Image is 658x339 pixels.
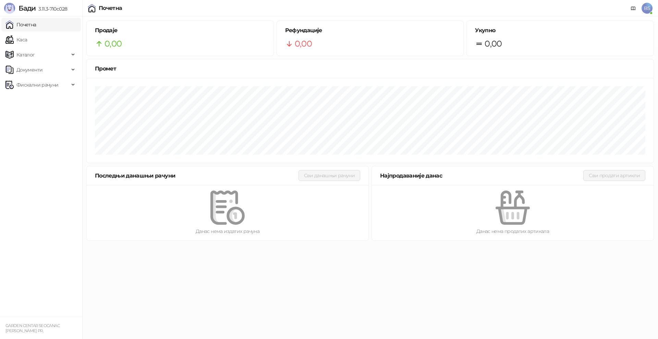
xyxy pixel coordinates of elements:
[4,3,15,14] img: Logo
[98,227,357,235] div: Данас нема издатих рачуна
[95,171,298,180] div: Последњи данашњи рачуни
[380,171,583,180] div: Најпродаваније данас
[16,78,58,92] span: Фискални рачуни
[295,37,312,50] span: 0,00
[298,170,360,181] button: Сви данашњи рачуни
[285,26,455,35] h5: Рефундације
[95,64,645,73] div: Промет
[642,3,653,14] span: BS
[383,227,643,235] div: Данас нема продатих артикала
[5,33,27,47] a: Каса
[5,323,60,333] small: GARDEN CENTAR SEOCANAC [PERSON_NAME] PR.
[583,170,645,181] button: Сви продати артикли
[5,18,36,31] a: Почетна
[105,37,122,50] span: 0,00
[628,3,639,14] a: Документација
[19,4,36,12] span: Бади
[36,6,67,12] span: 3.11.3-710c028
[475,26,645,35] h5: Укупно
[16,63,42,77] span: Документи
[95,26,265,35] h5: Продаје
[99,5,122,11] div: Почетна
[485,37,502,50] span: 0,00
[16,48,35,62] span: Каталог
